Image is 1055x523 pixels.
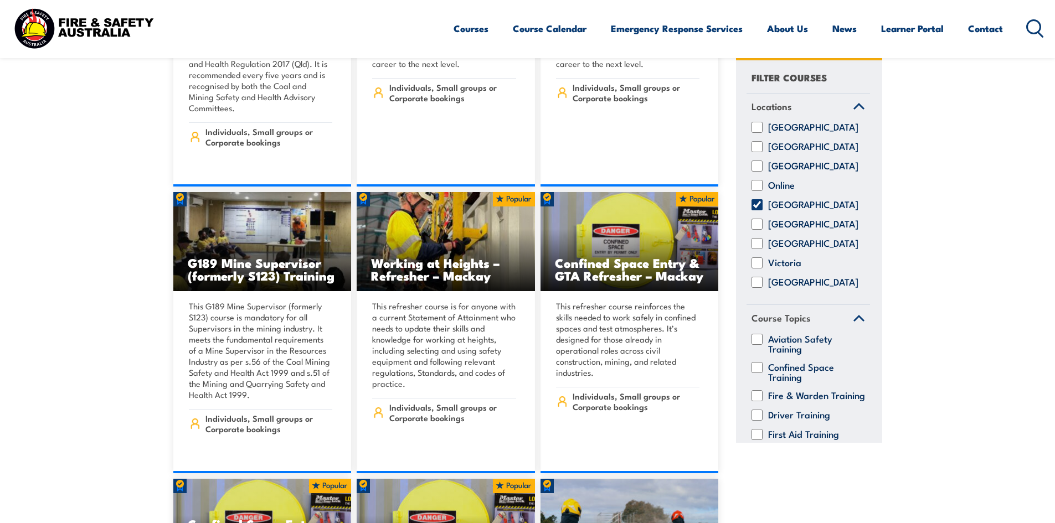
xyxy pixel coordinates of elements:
[768,200,858,211] label: [GEOGRAPHIC_DATA]
[188,256,337,282] h3: G189 Mine Supervisor (formerly S123) Training
[541,192,719,292] a: Confined Space Entry & GTA Refresher – Mackay
[555,256,704,282] h3: Confined Space Entry & GTA Refresher – Mackay
[513,14,586,43] a: Course Calendar
[372,301,516,389] p: This refresher course is for anyone with a current Statement of Attainment who needs to update th...
[881,14,944,43] a: Learner Portal
[768,122,858,133] label: [GEOGRAPHIC_DATA]
[768,142,858,153] label: [GEOGRAPHIC_DATA]
[768,277,858,288] label: [GEOGRAPHIC_DATA]
[556,301,700,378] p: This refresher course reinforces the skills needed to work safely in confined spaces and test atm...
[747,305,870,334] a: Course Topics
[611,14,743,43] a: Emergency Response Services
[173,192,352,292] a: G189 Mine Supervisor (formerly S123) Training
[768,390,865,401] label: Fire & Warden Training
[541,192,719,292] img: Confined Space Entry
[357,192,535,292] a: Working at Heights – Refresher – Mackay
[768,219,858,230] label: [GEOGRAPHIC_DATA]
[752,70,827,85] h4: FILTER COURSES
[371,256,521,282] h3: Working at Heights – Refresher – Mackay
[173,192,352,292] img: Standard 11 Generic Coal Mine Induction (Surface) TRAINING (1)
[189,301,333,400] p: This G189 Mine Supervisor (formerly S123) course is mandatory for all Supervisors in the mining i...
[357,192,535,292] img: Work Safely at Heights Training (1)
[832,14,857,43] a: News
[768,334,865,354] label: Aviation Safety Training
[747,94,870,122] a: Locations
[768,410,830,421] label: Driver Training
[573,82,699,103] span: Individuals, Small groups or Corporate bookings
[752,311,811,326] span: Course Topics
[768,180,795,191] label: Online
[767,14,808,43] a: About Us
[768,161,858,172] label: [GEOGRAPHIC_DATA]
[752,99,792,114] span: Locations
[768,258,801,269] label: Victoria
[205,126,332,147] span: Individuals, Small groups or Corporate bookings
[454,14,488,43] a: Courses
[768,362,865,382] label: Confined Space Training
[573,391,699,412] span: Individuals, Small groups or Corporate bookings
[389,82,516,103] span: Individuals, Small groups or Corporate bookings
[205,413,332,434] span: Individuals, Small groups or Corporate bookings
[768,429,839,440] label: First Aid Training
[389,402,516,423] span: Individuals, Small groups or Corporate bookings
[968,14,1003,43] a: Contact
[768,239,858,250] label: [GEOGRAPHIC_DATA]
